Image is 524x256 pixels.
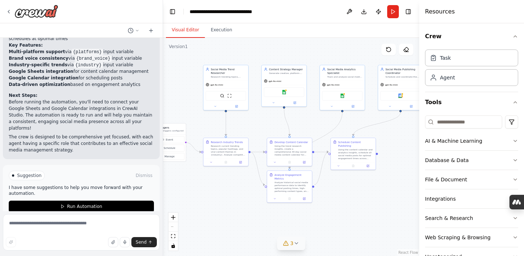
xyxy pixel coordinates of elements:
span: Run Automation [67,204,102,209]
div: TriggersNo triggers configuredEventScheduleManage [148,123,186,162]
button: Open in side panel [298,160,310,165]
p: Before running the automation, you'll need to connect your Google Sheets and Google Calendar inte... [9,99,154,131]
g: Edge from 2943d406-0342-4d05-847e-349729c2cf70 to 0835ca0a-d44b-4607-9ed4-7b0015ae5d41 [282,109,291,136]
button: Send [131,237,157,247]
div: Research trending topics, hashtags, and content themes in {industry} to identify opportunities fo... [211,75,246,78]
div: Social Media Publishing Coordinator [385,67,421,75]
button: Open in side panel [298,197,310,201]
button: Open in side panel [362,164,374,168]
strong: Multi-platform support [9,49,65,54]
div: Web Scraping & Browsing [425,234,491,241]
button: Start a new chat [145,26,157,35]
div: React Flow controls [168,213,178,251]
button: fit view [168,232,178,241]
a: React Flow attribution [398,251,418,255]
span: gpt-4o-mini [210,83,223,86]
h4: Resources [425,7,455,16]
strong: Key Features: [9,43,43,48]
li: via input variable [9,48,154,55]
button: 3 [277,237,305,250]
button: Database & Data [425,151,518,170]
button: No output available [282,160,297,165]
g: Edge from 246ff0f4-e5b2-4ba7-a836-b81d3e43c160 to c4116cbe-9be8-4c68-9125-a577c270a618 [352,112,402,136]
div: Database & Data [425,157,469,164]
div: Schedule Content PublishingUsing the content calendar and analytics insights, schedule all social... [330,138,376,170]
div: Schedule Content Publishing [338,140,373,147]
button: Open in side panel [234,160,247,165]
div: Track and analyze social media performance metrics, engagement rates, and optimal posting times f... [327,75,362,78]
div: Analyze historical social media performance data to identify optimal posting times, high-performi... [274,181,310,193]
button: Improve this prompt [6,237,16,247]
button: AI & Machine Learning [425,131,518,150]
div: File & Document [425,176,467,183]
g: Edge from fe433619-001f-4c0a-8dfd-b58d06ad7859 to 0835ca0a-d44b-4607-9ed4-7b0015ae5d41 [251,150,265,154]
img: ScrapeWebsiteTool [227,94,232,98]
code: {brand_voice} [75,55,112,62]
strong: Brand voice consistency [9,56,68,61]
strong: Data-driven optimization [9,82,70,87]
div: Social Media Publishing CoordinatorSchedule and coordinate the publishing of social media content... [378,65,423,110]
g: Edge from 5d92ff88-1c5d-4800-9e26-431f78dbcc57 to 5efe2e52-d0c4-4157-9227-54f12dfb1b09 [288,112,344,169]
p: I have some suggestions to help you move forward with your automation. [9,185,154,196]
strong: Next Steps: [9,93,37,98]
div: Search & Research [425,214,473,222]
button: Manage [150,153,184,160]
span: gpt-4o-mini [327,83,340,86]
button: Switch to previous chat [125,26,142,35]
button: Execution [205,23,238,38]
button: Open in side panel [343,104,364,109]
div: Task [440,54,451,62]
div: Using the content calendar and analytics insights, schedule all social media posts for optimal en... [338,148,373,160]
div: Content Strategy ManagerGenerate creative, platform-specific content ideas based on trending topi... [261,65,307,107]
button: Open in side panel [285,101,305,105]
div: AI & Machine Learning [425,137,482,145]
span: Manage [164,155,175,158]
div: Agent [440,74,455,81]
button: Tools [425,92,518,113]
img: Google sheets [340,94,345,98]
div: Social Media Trend Researcher [211,67,246,75]
span: gpt-4o-mini [269,80,281,83]
g: Edge from triggers to fe433619-001f-4c0a-8dfd-b58d06ad7859 [186,141,201,154]
div: Research Industry TrendsResearch current trending topics, popular hashtags, and viral content the... [203,138,249,166]
div: Develop Content Calendar [274,140,308,144]
g: Edge from fe433619-001f-4c0a-8dfd-b58d06ad7859 to 5efe2e52-d0c4-4157-9227-54f12dfb1b09 [251,150,265,186]
li: via input variable [9,55,154,62]
div: Research Industry Trends [211,140,243,144]
strong: Industry-specific trends [9,62,67,67]
button: Crew [425,26,518,47]
button: zoom in [168,213,178,222]
div: Content Strategy Manager [269,67,304,71]
li: via input variable [9,62,154,68]
button: No output available [218,160,233,165]
button: Hide left sidebar [167,7,178,17]
div: Version 1 [169,44,188,50]
strong: Google Calendar integration [9,75,79,80]
div: Generate creative, platform-specific content ideas based on trending topics and develop comprehen... [269,72,304,75]
h3: Triggers [159,126,183,129]
button: Open in side panel [401,104,422,109]
span: Suggestion [17,173,41,178]
p: No triggers configured [159,129,183,132]
div: Crew [425,47,518,92]
button: Open in side panel [226,104,247,109]
code: {platforms} [72,49,103,55]
li: for scheduling posts [9,75,154,81]
div: Analyze Engagement Metrics [274,173,310,180]
g: Edge from 5efe2e52-d0c4-4157-9227-54f12dfb1b09 to c4116cbe-9be8-4c68-9125-a577c270a618 [314,150,329,186]
span: gpt-4o-mini [385,83,398,86]
div: Using the trend research insights, create a comprehensive 30-day social media content calendar fo... [274,145,310,156]
img: SerperDevTool [220,94,225,98]
span: 3 [290,240,294,247]
button: Search & Research [425,209,518,228]
div: Social Media Analytics SpecialistTrack and analyze social media performance metrics, engagement r... [319,65,365,110]
div: Schedule and coordinate the publishing of social media content across {platforms} at optimal time... [385,75,421,78]
g: Edge from e32795a4-9f8d-423f-bbb8-ef6292d29d24 to fe433619-001f-4c0a-8dfd-b58d06ad7859 [224,112,228,136]
button: Visual Editor [166,23,205,38]
code: {industry} [74,62,103,68]
button: No output available [345,164,361,168]
button: Hide right sidebar [403,7,413,17]
button: Run Automation [9,201,154,212]
span: Schedule [164,146,175,150]
div: Analyze Engagement MetricsAnalyze historical social media performance data to identify optimal po... [267,170,312,203]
